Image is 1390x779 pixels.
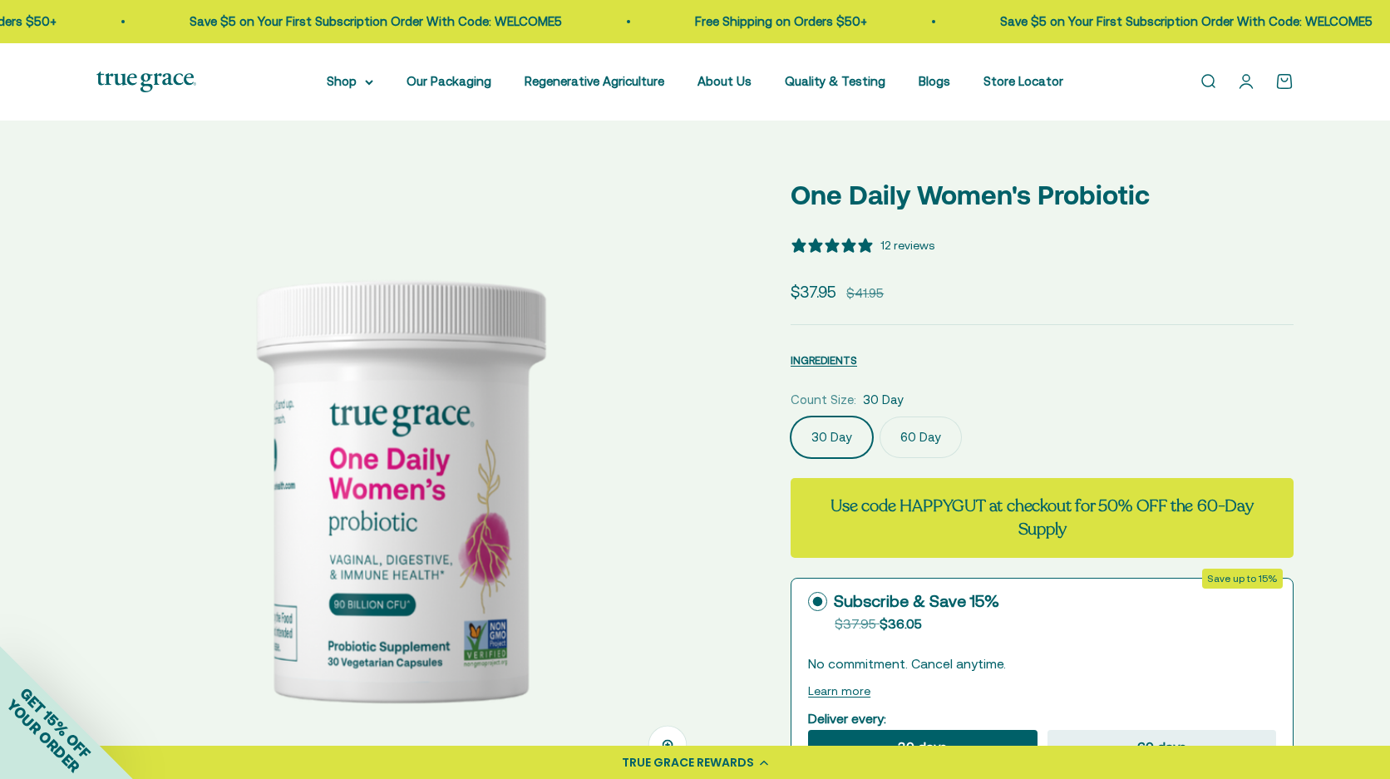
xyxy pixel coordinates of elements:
[831,495,1254,540] strong: Use code HAPPYGUT at checkout for 50% OFF the 60-Day Supply
[846,283,884,303] compare-at-price: $41.95
[785,74,885,88] a: Quality & Testing
[697,74,752,88] a: About Us
[17,684,94,762] span: GET 15% OFF
[863,390,904,410] span: 30 Day
[407,74,491,88] a: Our Packaging
[791,354,857,367] span: INGREDIENTS
[791,236,934,254] button: 5 stars, 12 ratings
[327,71,373,91] summary: Shop
[996,12,1368,32] p: Save $5 on Your First Subscription Order With Code: WELCOME5
[791,350,857,370] button: INGREDIENTS
[880,236,934,254] div: 12 reviews
[525,74,664,88] a: Regenerative Agriculture
[983,74,1063,88] a: Store Locator
[3,696,83,776] span: YOUR ORDER
[185,12,558,32] p: Save $5 on Your First Subscription Order With Code: WELCOME5
[622,754,754,772] div: TRUE GRACE REWARDS
[691,14,863,28] a: Free Shipping on Orders $50+
[919,74,950,88] a: Blogs
[791,390,856,410] legend: Count Size:
[791,279,836,304] sale-price: $37.95
[791,174,1294,216] p: One Daily Women's Probiotic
